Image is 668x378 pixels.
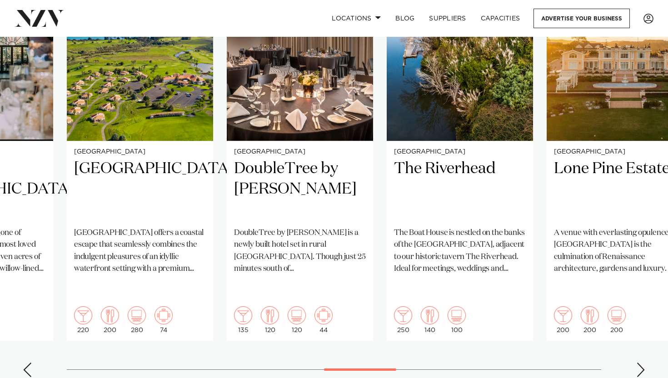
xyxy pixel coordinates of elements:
a: Capacities [474,9,528,28]
p: DoubleTree by [PERSON_NAME] is a newly built hotel set in rural [GEOGRAPHIC_DATA]. Though just 25... [234,227,366,275]
h2: DoubleTree by [PERSON_NAME] [234,159,366,220]
p: The Boat House is nestled on the banks of the [GEOGRAPHIC_DATA], adjacent to our historic tavern ... [394,227,526,275]
div: 200 [554,306,572,333]
img: dining.png [581,306,599,324]
img: theatre.png [448,306,466,324]
img: theatre.png [608,306,626,324]
img: cocktail.png [234,306,252,324]
div: 200 [581,306,599,333]
div: 100 [448,306,466,333]
small: [GEOGRAPHIC_DATA] [234,149,366,155]
div: 200 [608,306,626,333]
div: 220 [74,306,92,333]
img: nzv-logo.png [15,10,64,26]
img: theatre.png [128,306,146,324]
div: 120 [261,306,279,333]
img: theatre.png [288,306,306,324]
img: dining.png [101,306,119,324]
p: [GEOGRAPHIC_DATA] offers a coastal escape that seamlessly combines the indulgent pleasures of an ... [74,227,206,275]
a: Advertise your business [533,9,630,28]
img: meeting.png [155,306,173,324]
div: 44 [314,306,333,333]
img: cocktail.png [74,306,92,324]
div: 250 [394,306,412,333]
div: 280 [128,306,146,333]
div: 74 [155,306,173,333]
img: meeting.png [314,306,333,324]
div: 120 [288,306,306,333]
div: 140 [421,306,439,333]
img: dining.png [261,306,279,324]
img: cocktail.png [394,306,412,324]
a: SUPPLIERS [422,9,473,28]
h2: The Riverhead [394,159,526,220]
img: cocktail.png [554,306,572,324]
img: dining.png [421,306,439,324]
div: 135 [234,306,252,333]
a: BLOG [388,9,422,28]
div: 200 [101,306,119,333]
a: Locations [324,9,388,28]
small: [GEOGRAPHIC_DATA] [394,149,526,155]
h2: [GEOGRAPHIC_DATA] [74,159,206,220]
small: [GEOGRAPHIC_DATA] [74,149,206,155]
